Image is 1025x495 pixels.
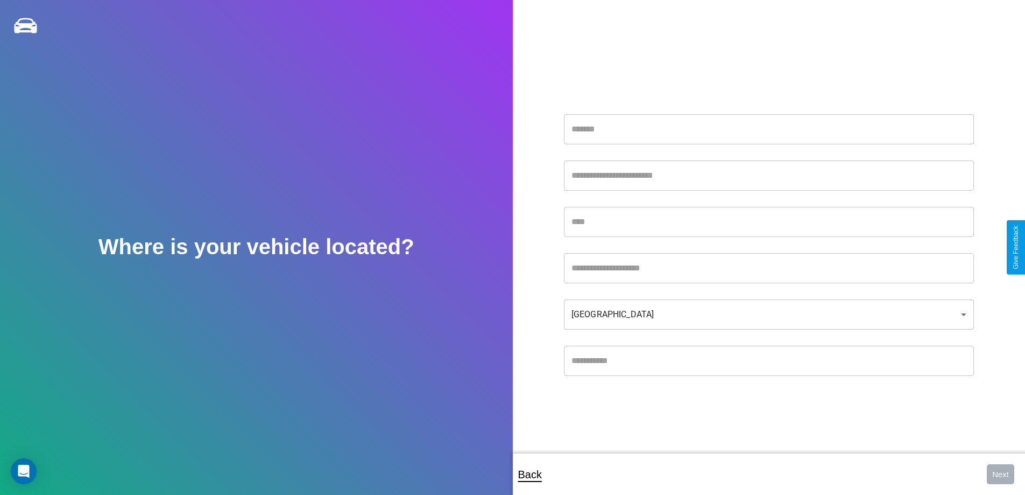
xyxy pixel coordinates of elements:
[1012,226,1020,269] div: Give Feedback
[11,458,37,484] div: Open Intercom Messenger
[98,235,414,259] h2: Where is your vehicle located?
[518,465,542,484] p: Back
[564,299,974,330] div: [GEOGRAPHIC_DATA]
[987,464,1014,484] button: Next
